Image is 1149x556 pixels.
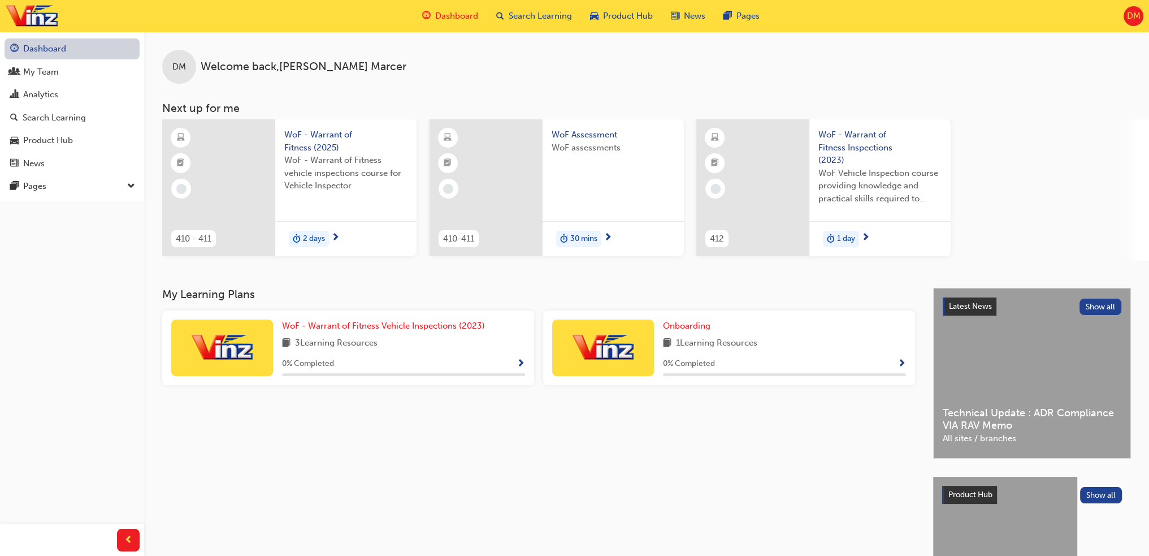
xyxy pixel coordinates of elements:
a: Search Learning [5,107,140,128]
a: news-iconNews [662,5,714,28]
span: Show Progress [897,359,906,369]
span: prev-icon [124,533,133,548]
a: car-iconProduct Hub [581,5,662,28]
span: guage-icon [422,9,431,23]
button: Show Progress [517,357,525,371]
button: Show all [1080,487,1122,503]
a: Product HubShow all [942,486,1122,504]
a: Analytics [5,84,140,105]
a: Dashboard [5,38,140,59]
a: WoF - Warrant of Fitness Vehicle Inspections (2023) [282,320,489,333]
span: 2 days [303,232,325,245]
div: Product Hub [23,134,73,147]
span: All sites / branches [943,432,1121,445]
a: Product Hub [5,130,140,151]
span: learningResourceType_ELEARNING-icon [177,131,185,145]
span: down-icon [127,179,135,194]
span: News [684,10,705,23]
span: 1 day [837,232,855,245]
span: DM [172,61,186,74]
span: next-icon [604,233,612,243]
span: Pages [736,10,760,23]
span: Technical Update : ADR Compliance VIA RAV Memo [943,407,1121,432]
span: booktick-icon [711,156,719,171]
span: pages-icon [10,182,19,192]
span: 0 % Completed [282,357,334,370]
span: WoF - Warrant of Fitness (2025) [284,128,407,154]
span: Show Progress [517,359,525,369]
span: news-icon [10,159,19,169]
button: Show Progress [897,357,906,371]
span: search-icon [496,9,504,23]
span: learningResourceType_ELEARNING-icon [711,131,719,145]
span: 410-411 [443,232,474,245]
span: 3 Learning Resources [295,337,378,351]
span: learningRecordVerb_NONE-icon [710,184,721,194]
span: Search Learning [509,10,572,23]
span: duration-icon [560,232,568,247]
span: chart-icon [10,90,19,100]
span: book-icon [663,337,671,351]
span: Latest News [949,301,992,311]
span: people-icon [10,67,19,77]
span: booktick-icon [444,156,452,171]
a: Latest NewsShow all [943,298,1121,316]
span: learningRecordVerb_NONE-icon [176,184,187,194]
button: Pages [5,176,140,197]
div: Search Learning [23,111,86,124]
span: car-icon [590,9,599,23]
span: news-icon [671,9,679,23]
a: Onboarding [663,320,715,333]
div: My Team [23,66,59,79]
span: 0 % Completed [663,357,715,370]
a: 412WoF - Warrant of Fitness Inspections (2023)WoF Vehicle Inspection course providing knowledge a... [696,119,951,256]
span: search-icon [10,113,18,123]
a: My Team [5,62,140,83]
img: vinz [191,333,253,363]
span: Dashboard [435,10,478,23]
span: Product Hub [948,490,992,499]
button: DashboardMy TeamAnalyticsSearch LearningProduct HubNews [5,36,140,176]
span: Product Hub [603,10,653,23]
div: Pages [23,180,46,193]
span: book-icon [282,337,290,351]
span: 1 Learning Resources [676,337,757,351]
a: 410 - 411WoF - Warrant of Fitness (2025)WoF - Warrant of Fitness vehicle inspections course for V... [162,119,417,256]
span: 30 mins [570,232,597,245]
span: WoF - Warrant of Fitness Vehicle Inspections (2023) [282,321,485,331]
span: WoF Vehicle Inspection course providing knowledge and practical skills required to complete compl... [818,167,942,205]
a: Latest NewsShow allTechnical Update : ADR Compliance VIA RAV MemoAll sites / branches [933,288,1131,459]
span: Onboarding [663,321,710,331]
span: DM [1126,10,1140,23]
span: 412 [710,232,724,245]
button: Show all [1079,299,1122,315]
div: Analytics [23,88,58,101]
button: DM [1124,6,1143,26]
h3: My Learning Plans [162,288,915,301]
div: News [23,157,45,170]
span: pages-icon [723,9,732,23]
h3: Next up for me [144,102,1149,115]
span: duration-icon [827,232,835,247]
span: WoF assessments [552,141,675,154]
span: guage-icon [10,44,19,54]
span: next-icon [861,233,870,243]
span: 410 - 411 [176,232,211,245]
span: next-icon [331,233,340,243]
span: learningResourceType_ELEARNING-icon [444,131,452,145]
span: WoF Assessment [552,128,675,141]
span: learningRecordVerb_NONE-icon [443,184,453,194]
a: pages-iconPages [714,5,769,28]
a: guage-iconDashboard [413,5,487,28]
img: vinz [6,3,58,29]
a: search-iconSearch Learning [487,5,581,28]
span: booktick-icon [177,156,185,171]
span: car-icon [10,136,19,146]
span: WoF - Warrant of Fitness Inspections (2023) [818,128,942,167]
img: vinz [572,333,634,363]
a: News [5,153,140,174]
span: Welcome back , [PERSON_NAME] Marcer [201,61,406,74]
span: WoF - Warrant of Fitness vehicle inspections course for Vehicle Inspector [284,154,407,192]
